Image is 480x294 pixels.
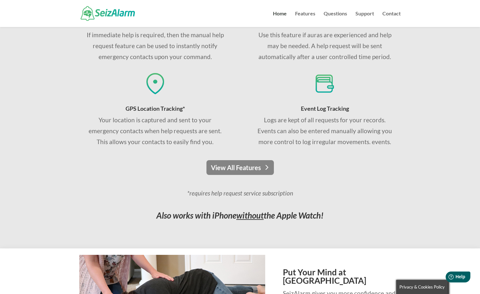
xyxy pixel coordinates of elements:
h2: Put Your Mind at [GEOGRAPHIC_DATA] [283,268,401,288]
em: Also works with iPhone the Apple Watch! [156,210,324,221]
a: Questions [324,11,347,27]
span: without [236,210,264,221]
span: GPS Location Tracking* [126,105,185,112]
img: SeizAlarm [81,6,135,21]
img: Track seizure events for your records and share with your doctor [313,71,336,96]
a: Contact [382,11,401,27]
p: Logs are kept of all requests for your records. Events can also be entered manually allowing you ... [256,115,394,148]
span: Privacy & Cookies Policy [399,284,445,290]
p: Use this feature if auras are experienced and help may be needed. A help request will be sent aut... [256,30,394,63]
a: View All Features [206,160,274,175]
em: *requires help request service subscription [187,189,293,197]
a: Support [355,11,374,27]
a: Features [295,11,315,27]
span: Event Log Tracking [301,105,349,112]
div: Your location is captured and sent to your emergency contacts when help requests are sent. This a... [86,115,224,148]
a: Home [273,11,287,27]
img: GPS coordinates sent to contacts if seizure is detected [143,71,167,96]
p: If immediate help is required, then the manual help request feature can be used to instantly noti... [86,30,224,63]
iframe: Help widget launcher [423,269,473,287]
